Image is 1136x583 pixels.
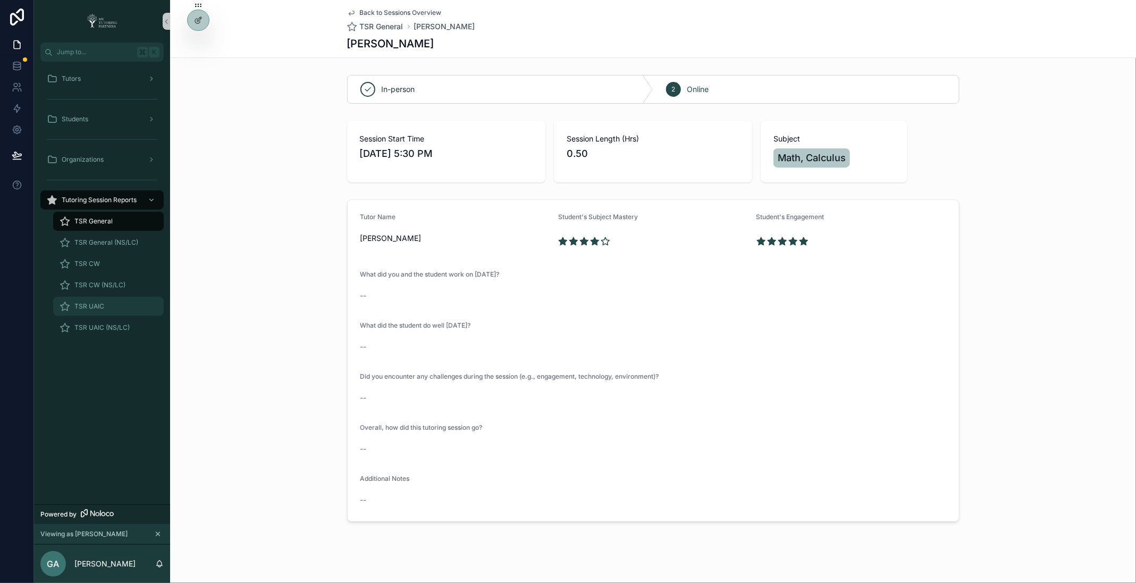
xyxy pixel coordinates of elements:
[360,444,367,454] span: --
[53,318,164,337] a: TSR UAIC (NS/LC)
[773,134,895,144] span: Subject
[62,115,88,123] span: Students
[360,290,367,301] span: --
[40,510,77,519] span: Powered by
[360,474,410,482] span: Additional Notes
[74,238,138,247] span: TSR General (NS/LC)
[360,423,483,431] span: Overall, how did this tutoring session go?
[40,110,164,129] a: Students
[53,276,164,295] a: TSR CW (NS/LC)
[360,146,533,161] span: [DATE] 5:30 PM
[360,342,367,352] span: --
[40,43,164,62] button: Jump to...K
[40,69,164,88] a: Tutors
[347,21,403,32] a: TSR General
[382,84,415,95] span: In-person
[778,151,846,165] span: Math, Calculus
[360,233,550,244] span: [PERSON_NAME]
[74,559,136,569] p: [PERSON_NAME]
[57,48,133,56] span: Jump to...
[53,254,164,273] a: TSR CW
[414,21,475,32] a: [PERSON_NAME]
[34,62,170,351] div: scrollable content
[360,270,500,278] span: What did you and the student work on [DATE]?
[360,495,367,505] span: --
[567,134,739,144] span: Session Length (Hrs)
[347,36,434,51] h1: [PERSON_NAME]
[40,150,164,169] a: Organizations
[360,21,403,32] span: TSR General
[53,297,164,316] a: TSR UAIC
[150,48,158,56] span: K
[34,504,170,524] a: Powered by
[360,213,396,221] span: Tutor Name
[347,9,442,17] a: Back to Sessions Overview
[74,281,125,289] span: TSR CW (NS/LC)
[74,323,130,332] span: TSR UAIC (NS/LC)
[74,217,113,226] span: TSR General
[360,321,471,329] span: What did the student do well [DATE]?
[74,302,104,311] span: TSR UAIC
[74,260,100,268] span: TSR CW
[40,190,164,210] a: Tutoring Session Reports
[47,557,60,570] span: GA
[756,213,824,221] span: Student's Engagement
[567,146,739,161] span: 0.50
[558,213,638,221] span: Student's Subject Mastery
[40,530,128,538] span: Viewing as [PERSON_NAME]
[687,84,709,95] span: Online
[360,9,442,17] span: Back to Sessions Overview
[360,134,533,144] span: Session Start Time
[360,393,367,403] span: --
[62,196,137,204] span: Tutoring Session Reports
[83,13,121,30] img: App logo
[53,233,164,252] a: TSR General (NS/LC)
[62,74,81,83] span: Tutors
[360,372,659,380] span: Did you encounter any challenges during the session (e.g., engagement, technology, environment)?
[53,212,164,231] a: TSR General
[671,85,675,94] span: 2
[62,155,104,164] span: Organizations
